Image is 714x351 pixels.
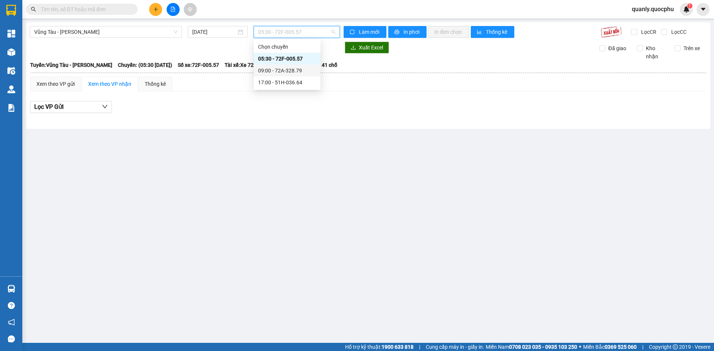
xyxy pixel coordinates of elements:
[225,61,275,69] span: Tài xế: Xe 72B-012.79
[683,6,690,13] img: icon-new-feature
[700,6,707,13] span: caret-down
[643,44,669,61] span: Kho nhận
[486,28,508,36] span: Thống kê
[426,343,484,351] span: Cung cấp máy in - giấy in:
[681,44,703,52] span: Trên xe
[388,26,427,38] button: printerIn phơi
[471,26,514,38] button: bar-chartThống kê
[102,104,108,110] span: down
[118,61,172,69] span: Chuyến: (05:30 [DATE])
[34,26,177,38] span: Vũng Tàu - Phan Thiết
[345,42,389,53] button: downloadXuất Excel
[359,28,380,36] span: Làm mới
[7,67,15,75] img: warehouse-icon
[258,55,316,63] div: 05:30 - 72F-005.57
[6,5,16,16] img: logo-vxr
[258,78,316,87] div: 17:00 - 51H-036.64
[30,101,112,113] button: Lọc VP Gửi
[153,7,158,12] span: plus
[697,3,710,16] button: caret-down
[626,4,680,14] span: quanly.quocphu
[30,62,112,68] b: Tuyến: Vũng Tàu - [PERSON_NAME]
[605,344,637,350] strong: 0369 525 060
[477,29,483,35] span: bar-chart
[394,29,401,35] span: printer
[7,285,15,293] img: warehouse-icon
[605,44,629,52] span: Đã giao
[88,80,131,88] div: Xem theo VP nhận
[382,344,414,350] strong: 1900 633 818
[668,28,688,36] span: Lọc CC
[258,66,316,75] div: 09:00 - 72A-328.79
[350,29,356,35] span: sync
[187,7,193,12] span: aim
[36,80,75,88] div: Xem theo VP gửi
[486,343,577,351] span: Miền Nam
[178,61,219,69] span: Số xe: 72F-005.57
[145,80,166,88] div: Thống kê
[601,26,622,38] img: 9k=
[254,41,321,53] div: Chọn chuyến
[149,3,162,16] button: plus
[345,343,414,351] span: Hỗ trợ kỹ thuật:
[509,344,577,350] strong: 0708 023 035 - 0935 103 250
[34,102,64,111] span: Lọc VP Gửi
[428,26,469,38] button: In đơn chọn
[419,343,420,351] span: |
[344,26,386,38] button: syncLàm mới
[638,28,657,36] span: Lọc CR
[7,30,15,38] img: dashboard-icon
[8,319,15,326] span: notification
[258,43,316,51] div: Chọn chuyến
[167,3,180,16] button: file-add
[31,7,36,12] span: search
[8,302,15,309] span: question-circle
[403,28,421,36] span: In phơi
[41,5,129,13] input: Tìm tên, số ĐT hoặc mã đơn
[688,3,691,9] span: 1
[258,26,335,38] span: 05:30 - 72F-005.57
[583,343,637,351] span: Miền Bắc
[687,3,692,9] sup: 1
[7,85,15,93] img: warehouse-icon
[184,3,197,16] button: aim
[7,48,15,56] img: warehouse-icon
[8,335,15,342] span: message
[673,344,678,350] span: copyright
[7,104,15,112] img: solution-icon
[579,345,581,348] span: ⚪️
[192,28,237,36] input: 13/08/2025
[170,7,176,12] span: file-add
[642,343,643,351] span: |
